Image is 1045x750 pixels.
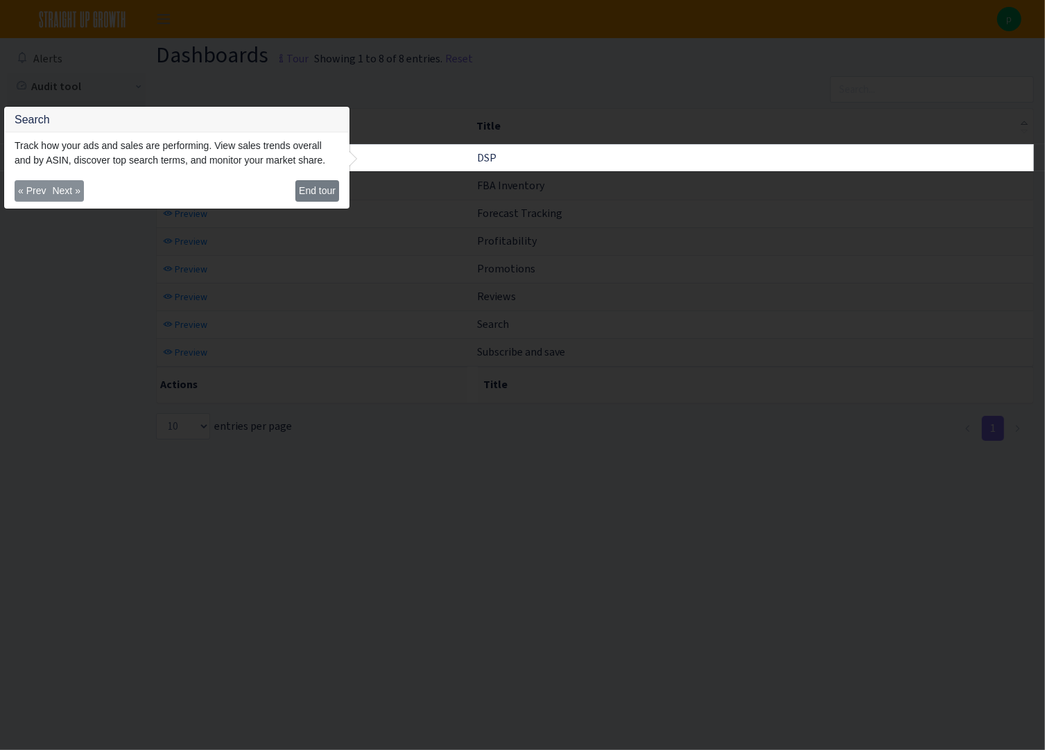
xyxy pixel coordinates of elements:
[5,107,349,132] h3: Search
[49,180,83,202] button: Next »
[15,180,49,202] button: « Prev
[295,180,339,202] button: End tour
[5,132,349,174] div: Track how your ads and sales are performing. View sales trends overall and by ASIN, discover top ...
[477,150,496,165] span: DSP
